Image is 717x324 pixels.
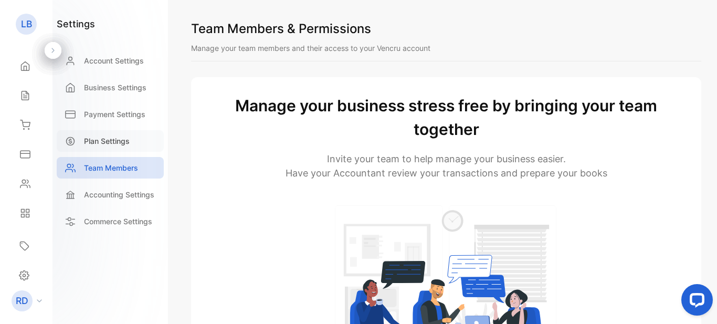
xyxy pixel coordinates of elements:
a: Accounting Settings [57,184,164,205]
h1: Manage your business stress free by bringing your team together [212,94,680,141]
a: Plan Settings [57,130,164,152]
p: Plan Settings [84,135,130,147]
a: Team Members [57,157,164,179]
p: Payment Settings [84,109,145,120]
p: Business Settings [84,82,146,93]
h1: Team Members & Permissions [191,19,701,38]
p: RD [16,294,28,308]
p: LB [21,17,32,31]
p: Commerce Settings [84,216,152,227]
p: Team Members [84,162,138,173]
a: Account Settings [57,50,164,71]
a: Payment Settings [57,103,164,125]
iframe: LiveChat chat widget [673,280,717,324]
p: Invite your team to help manage your business easier. Have your Accountant review your transactio... [212,152,680,180]
p: Account Settings [84,55,144,66]
p: Manage your team members and their access to your Vencru account [191,43,701,54]
p: Accounting Settings [84,189,154,200]
h1: settings [57,17,95,31]
a: Business Settings [57,77,164,98]
a: Commerce Settings [57,211,164,232]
